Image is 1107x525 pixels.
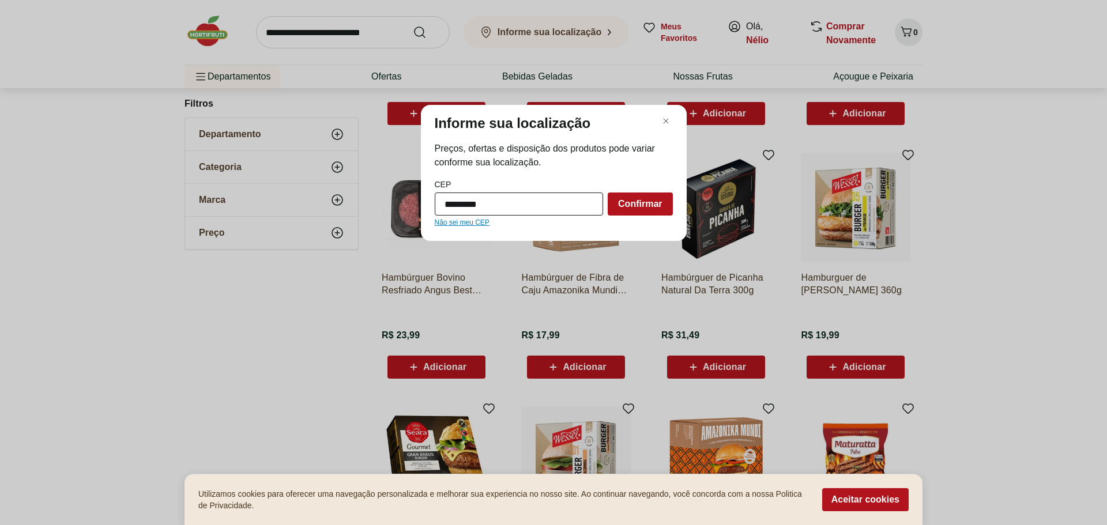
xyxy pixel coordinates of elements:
span: Preços, ofertas e disposição dos produtos pode variar conforme sua localização. [435,142,673,169]
p: Informe sua localização [435,114,591,133]
a: Não sei meu CEP [435,218,490,227]
button: Fechar modal de regionalização [659,114,673,128]
div: Modal de regionalização [421,105,687,241]
span: Confirmar [618,199,662,209]
p: Utilizamos cookies para oferecer uma navegação personalizada e melhorar sua experiencia no nosso ... [198,488,808,511]
button: Confirmar [608,192,672,216]
label: CEP [435,179,451,190]
button: Aceitar cookies [822,488,909,511]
